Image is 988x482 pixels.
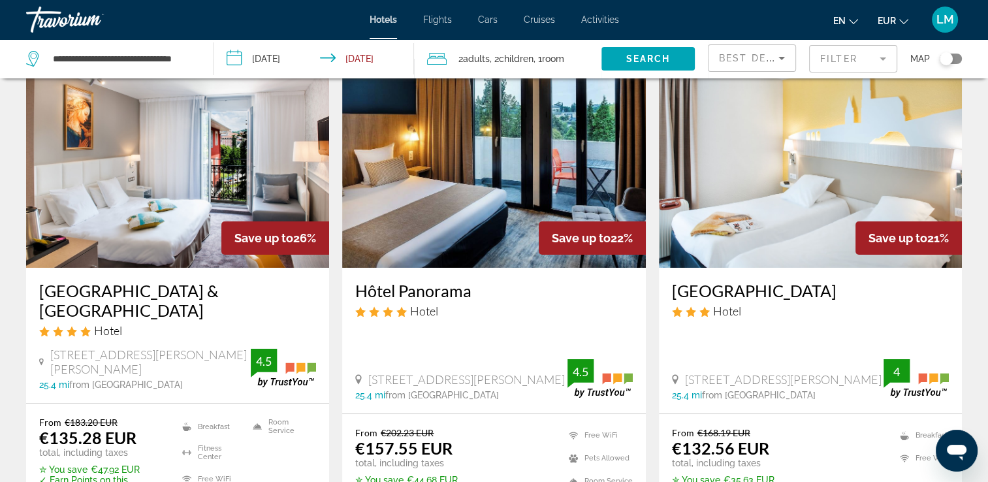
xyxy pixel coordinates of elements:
div: 4.5 [567,364,594,379]
span: from [GEOGRAPHIC_DATA] [702,390,816,400]
p: total, including taxes [672,458,801,468]
span: Map [910,50,930,68]
div: 22% [539,221,646,255]
span: 25.4 mi [355,390,385,400]
button: Change currency [878,11,908,30]
span: Hotel [410,304,438,318]
span: 25.4 mi [39,379,69,390]
li: Breakfast [176,417,246,436]
li: Fitness Center [176,443,246,462]
span: From [355,427,377,438]
span: [STREET_ADDRESS][PERSON_NAME] [368,372,565,387]
span: Save up to [552,231,611,245]
mat-select: Sort by [719,50,785,66]
a: Hôtel Panorama [355,281,632,300]
button: Search [601,47,695,71]
div: 4 star Hotel [355,304,632,318]
img: trustyou-badge.svg [251,349,316,387]
span: Children [499,54,534,64]
span: Room [542,54,564,64]
span: Hotel [713,304,741,318]
span: Hotel [94,323,122,338]
span: LM [936,13,954,26]
span: from [GEOGRAPHIC_DATA] [385,390,499,400]
div: 21% [855,221,962,255]
li: Breakfast [893,427,949,443]
button: Filter [809,44,897,73]
ins: €157.55 EUR [355,438,453,458]
div: 3 star Hotel [672,304,949,318]
a: Flights [423,14,452,25]
span: Save up to [868,231,927,245]
img: Hotel image [342,59,645,268]
a: Cars [478,14,498,25]
span: Best Deals [719,53,787,63]
img: trustyou-badge.svg [884,359,949,398]
a: [GEOGRAPHIC_DATA] & [GEOGRAPHIC_DATA] [39,281,316,320]
del: €168.19 EUR [697,427,750,438]
button: User Menu [928,6,962,33]
a: [GEOGRAPHIC_DATA] [672,281,949,300]
span: From [39,417,61,428]
p: total, including taxes [355,458,484,468]
span: , 1 [534,50,564,68]
span: 25.4 mi [672,390,702,400]
li: Room Service [246,417,317,436]
a: Travorium [26,3,157,37]
button: Change language [833,11,858,30]
span: [STREET_ADDRESS][PERSON_NAME] [685,372,882,387]
div: 4 [884,364,910,379]
ins: €132.56 EUR [672,438,769,458]
span: en [833,16,846,26]
div: 26% [221,221,329,255]
span: 2 [458,50,490,68]
a: Hotels [370,14,397,25]
a: Activities [581,14,619,25]
del: €183.20 EUR [65,417,118,428]
p: total, including taxes [39,447,166,458]
li: Pets Allowed [562,450,633,466]
button: Check-in date: Nov 21, 2025 Check-out date: Nov 22, 2025 [214,39,414,78]
span: from [GEOGRAPHIC_DATA] [69,379,183,390]
img: trustyou-badge.svg [567,359,633,398]
span: EUR [878,16,896,26]
span: , 2 [490,50,534,68]
a: Cruises [524,14,555,25]
div: 4.5 [251,353,277,369]
span: ✮ You save [39,464,88,475]
button: Travelers: 2 adults, 2 children [414,39,601,78]
div: 4 star Hotel [39,323,316,338]
span: Search [626,54,670,64]
del: €202.23 EUR [381,427,434,438]
span: Save up to [234,231,293,245]
ins: €135.28 EUR [39,428,136,447]
span: Adults [463,54,490,64]
li: Free WiFi [562,427,633,443]
img: Hotel image [26,59,329,268]
span: [STREET_ADDRESS][PERSON_NAME][PERSON_NAME] [50,347,251,376]
span: From [672,427,694,438]
button: Toggle map [930,53,962,65]
li: Free WiFi [893,450,949,466]
p: €47.92 EUR [39,464,166,475]
img: Hotel image [659,59,962,268]
iframe: Bouton de lancement de la fenêtre de messagerie [936,430,978,472]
